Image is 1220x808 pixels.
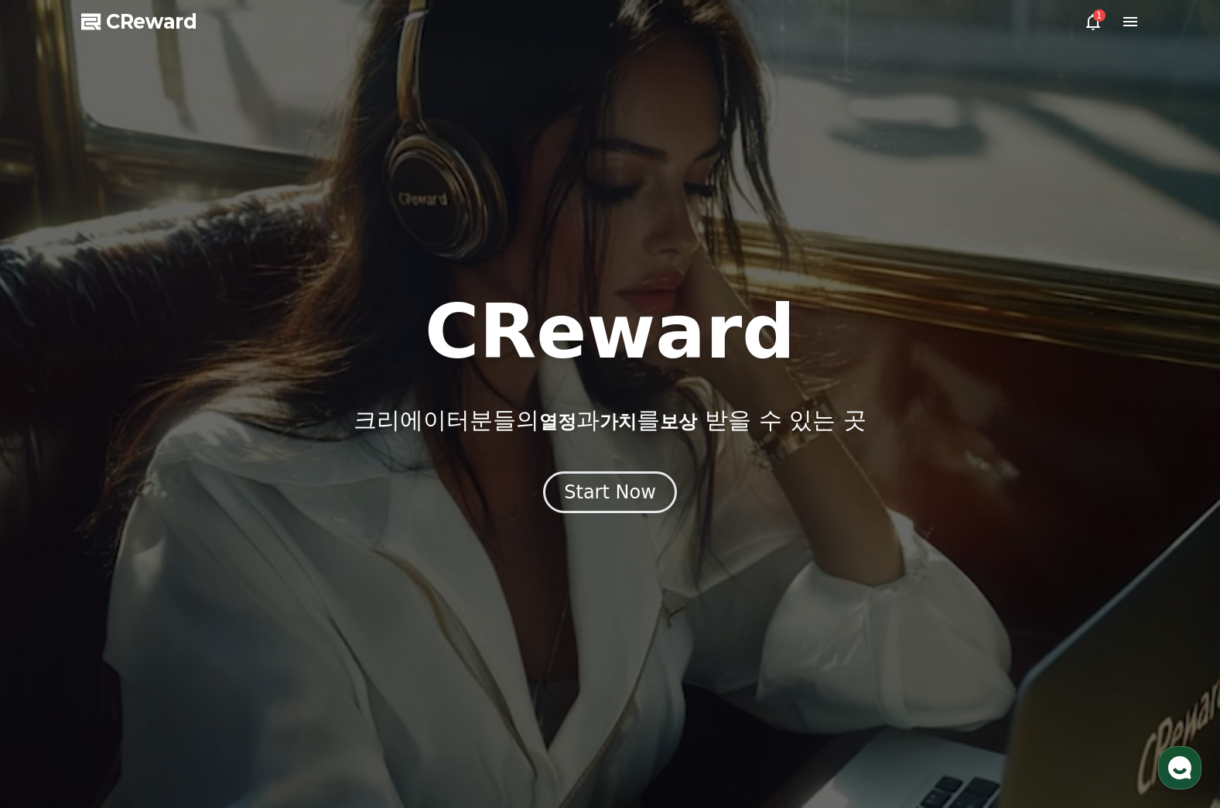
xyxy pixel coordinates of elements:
div: Start Now [564,480,656,505]
div: 1 [1093,9,1106,22]
a: CReward [81,9,197,34]
p: 크리에이터분들의 과 를 받을 수 있는 곳 [354,406,866,434]
a: 1 [1084,12,1102,31]
a: Start Now [543,487,677,502]
button: Start Now [543,471,677,513]
span: 보상 [660,411,697,433]
span: 열정 [539,411,576,433]
span: CReward [106,9,197,34]
h1: CReward [425,295,795,369]
span: 가치 [600,411,637,433]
